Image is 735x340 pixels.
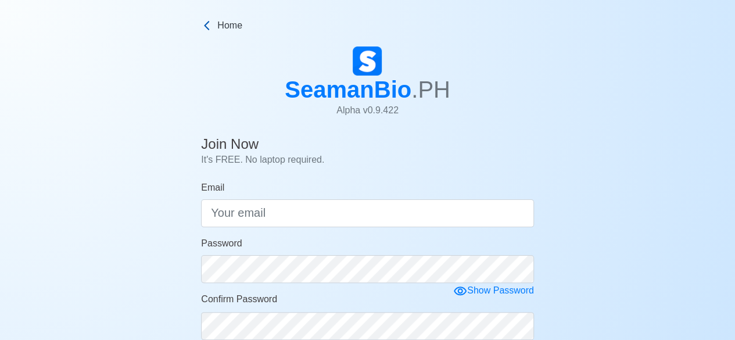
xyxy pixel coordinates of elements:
[453,284,534,298] div: Show Password
[201,153,534,167] p: It's FREE. No laptop required.
[217,19,242,33] span: Home
[285,76,450,103] h1: SeamanBio
[201,238,242,248] span: Password
[201,136,534,153] h4: Join Now
[285,46,450,127] a: SeamanBio.PHAlpha v0.9.422
[353,46,382,76] img: Logo
[201,199,534,227] input: Your email
[411,77,450,102] span: .PH
[201,182,224,192] span: Email
[201,294,277,304] span: Confirm Password
[201,19,534,33] a: Home
[285,103,450,117] p: Alpha v 0.9.422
